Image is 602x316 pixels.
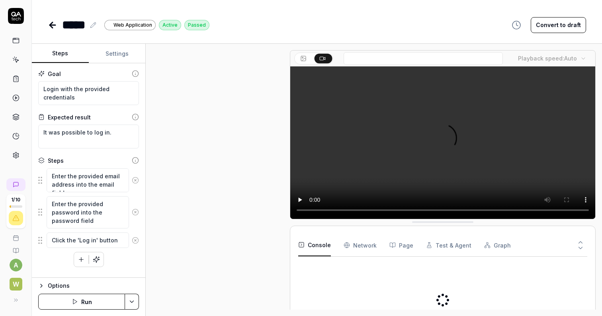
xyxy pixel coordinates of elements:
button: W [3,271,28,292]
a: Web Application [104,20,156,30]
span: 1 / 10 [11,197,20,202]
div: Suggestions [38,168,139,193]
a: New conversation [6,178,25,191]
div: Suggestions [38,232,139,249]
button: Settings [89,44,146,63]
button: Run [38,294,125,310]
button: View version history [507,17,526,33]
div: Playback speed: [518,54,577,62]
div: Options [48,281,139,291]
button: Remove step [129,172,142,188]
div: Steps [48,156,64,165]
button: Remove step [129,232,142,248]
a: Documentation [3,241,28,254]
span: Web Application [113,21,152,29]
button: Options [38,281,139,291]
button: Steps [32,44,89,63]
div: Goal [48,70,61,78]
div: Suggestions [38,196,139,229]
button: Network [344,234,377,256]
div: Active [159,20,181,30]
button: Page [389,234,413,256]
button: Console [298,234,331,256]
button: a [10,259,22,271]
div: Passed [184,20,209,30]
button: Test & Agent [426,234,471,256]
div: Expected result [48,113,91,121]
a: Book a call with us [3,228,28,241]
span: W [10,278,22,291]
button: Remove step [129,204,142,220]
button: Graph [484,234,511,256]
button: Convert to draft [531,17,586,33]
